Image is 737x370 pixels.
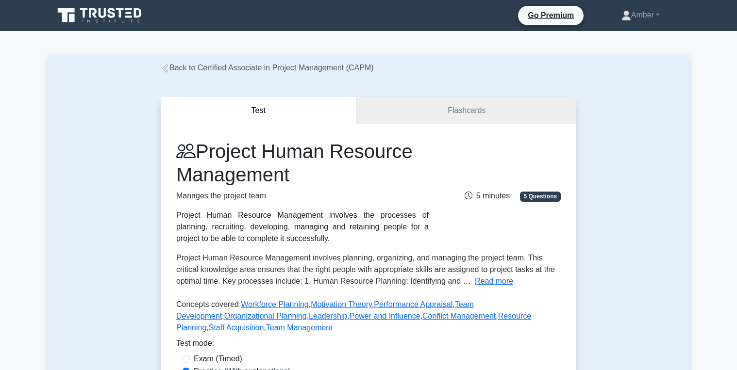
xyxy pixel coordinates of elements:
[176,338,561,353] div: Test mode:
[241,300,308,308] a: Workforce Planning
[161,64,374,72] a: Back to Certified Associate in Project Management (CAPM)
[194,353,242,365] label: Exam (Timed)
[224,312,307,320] a: Organizational Planning
[176,190,429,202] p: Manages the project team
[209,323,264,332] a: Staff Acquisition
[176,299,561,338] p: Concepts covered: , , , , , , , , , ,
[522,9,580,21] a: Go Premium
[176,254,555,285] span: Project Human Resource Management involves planning, organizing, and managing the project team. T...
[465,192,510,200] span: 5 minutes
[357,97,576,125] a: Flashcards
[350,312,420,320] a: Power and Influence
[266,323,333,332] a: Team Management
[475,275,513,287] button: Read more
[598,5,683,25] a: Amber
[176,209,429,244] div: Project Human Resource Management involves the processes of planning, recruiting, developing, man...
[520,192,561,201] span: 5 Questions
[422,312,496,320] a: Conflict Management
[309,312,347,320] a: Leadership
[374,300,452,308] a: Performance Appraisal
[161,97,357,125] button: Test
[176,140,429,186] h1: Project Human Resource Management
[311,300,372,308] a: Motivation Theory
